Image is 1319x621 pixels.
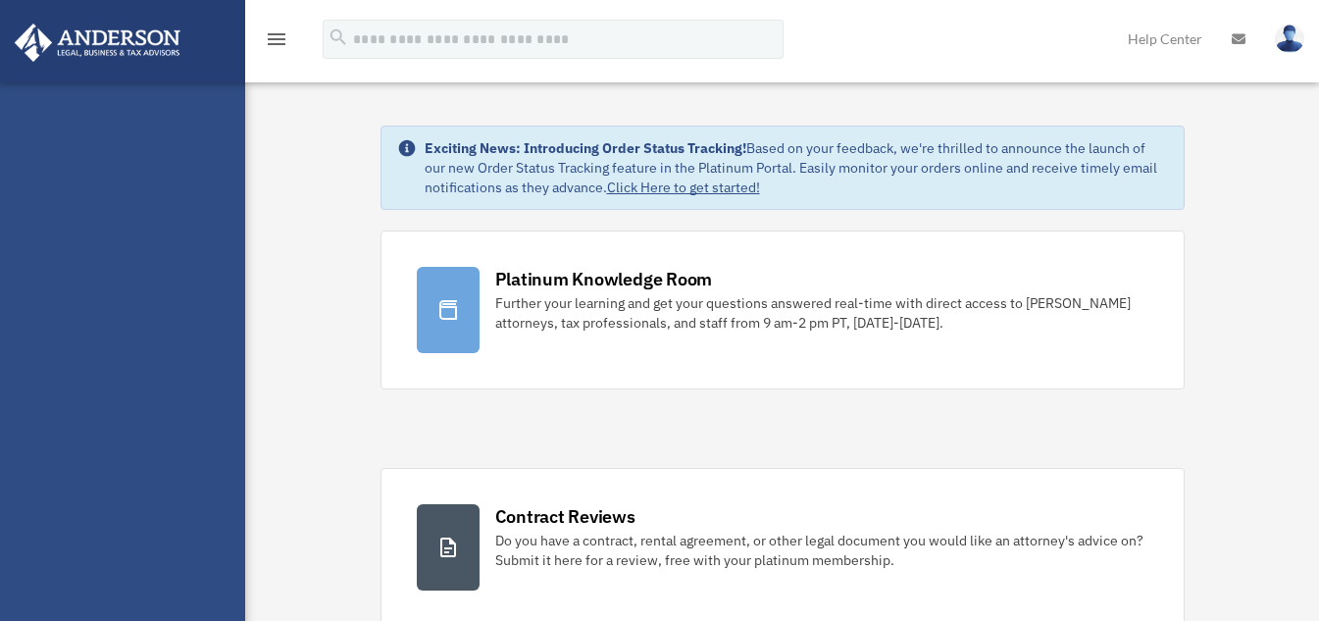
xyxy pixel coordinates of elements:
div: Contract Reviews [495,504,635,529]
i: menu [265,27,288,51]
strong: Exciting News: Introducing Order Status Tracking! [425,139,746,157]
a: menu [265,34,288,51]
img: User Pic [1275,25,1304,53]
img: Anderson Advisors Platinum Portal [9,24,186,62]
a: Click Here to get started! [607,179,760,196]
div: Further your learning and get your questions answered real-time with direct access to [PERSON_NAM... [495,293,1148,333]
div: Platinum Knowledge Room [495,267,713,291]
div: Do you have a contract, rental agreement, or other legal document you would like an attorney's ad... [495,531,1148,570]
i: search [328,26,349,48]
div: Based on your feedback, we're thrilled to announce the launch of our new Order Status Tracking fe... [425,138,1168,197]
a: Platinum Knowledge Room Further your learning and get your questions answered real-time with dire... [380,231,1185,389]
